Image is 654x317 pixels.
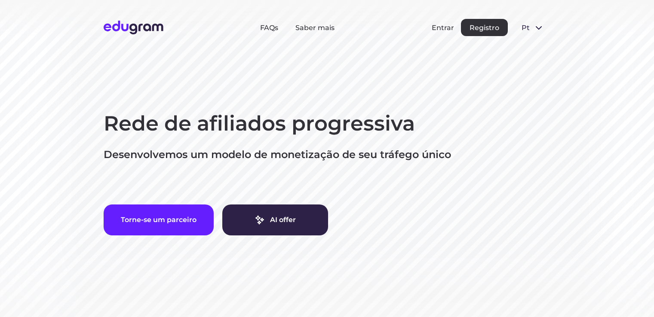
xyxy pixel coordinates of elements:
p: Desenvolvemos um modelo de monetização de seu tráfego único [104,148,551,162]
a: FAQs [260,24,278,32]
button: Registro [461,19,508,36]
a: Saber mais [295,24,335,32]
h1: Rede de afiliados progressiva [104,110,551,137]
button: pt [515,19,551,36]
button: Torne-se um parceiro [104,204,214,235]
a: AI offer [222,204,328,235]
img: Edugram Logo [104,21,163,34]
button: Entrar [432,24,454,32]
span: pt [522,24,530,32]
